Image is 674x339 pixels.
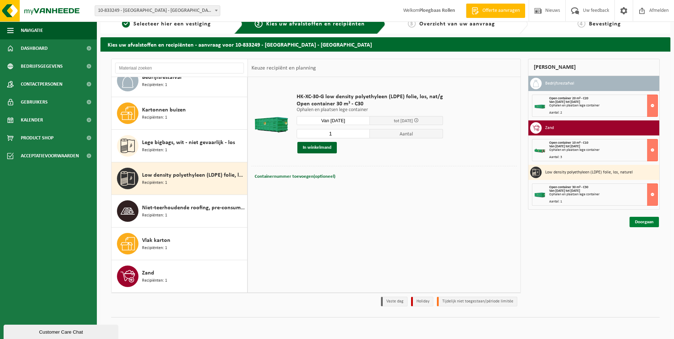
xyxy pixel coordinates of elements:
span: Vlak karton [142,236,170,245]
span: Overzicht van uw aanvraag [419,21,495,27]
button: Niet-teerhoudende roofing, pre-consumer Recipiënten: 1 [112,195,248,228]
span: Bevestiging [589,21,621,27]
span: Zand [142,269,154,277]
span: Bedrijfsgegevens [21,57,63,75]
span: Open container 20 m³ - C20 [549,96,588,100]
span: 1 [122,20,130,28]
h2: Kies uw afvalstoffen en recipiënten - aanvraag voor 10-833249 - [GEOGRAPHIC_DATA] - [GEOGRAPHIC_D... [100,37,670,51]
span: Kalender [21,111,43,129]
button: Containernummer toevoegen(optioneel) [254,172,336,182]
div: Aantal: 3 [549,156,657,159]
span: Contactpersonen [21,75,62,93]
span: 4 [578,20,585,28]
span: Acceptatievoorwaarden [21,147,79,165]
span: Recipiënten: 1 [142,277,167,284]
span: 3 [408,20,416,28]
strong: Ploegbaas Rollen [419,8,455,13]
li: Vaste dag [381,297,407,306]
h3: Bedrijfsrestafval [545,78,574,89]
strong: Van [DATE] tot [DATE] [549,144,580,148]
span: Kartonnen buizen [142,106,186,114]
div: Keuze recipiënt en planning [248,59,320,77]
span: Open container 30 m³ - C30 [549,185,588,189]
span: Recipiënten: 1 [142,180,167,186]
a: Offerte aanvragen [466,4,525,18]
span: Open container 30 m³ - C30 [297,100,443,108]
button: Vlak karton Recipiënten: 1 [112,228,248,260]
span: Offerte aanvragen [481,7,522,14]
strong: Van [DATE] tot [DATE] [549,100,580,104]
span: 2 [255,20,263,28]
span: Low density polyethyleen (LDPE) folie, los, naturel [142,171,245,180]
span: Selecteer hier een vestiging [133,21,211,27]
button: Lege bigbags, wit - niet gevaarlijk - los Recipiënten: 1 [112,130,248,162]
span: Niet-teerhoudende roofing, pre-consumer [142,204,245,212]
span: Lege bigbags, wit - niet gevaarlijk - los [142,138,235,147]
h3: Zand [545,122,554,134]
button: Bedrijfsrestafval Recipiënten: 1 [112,65,248,97]
span: HK-XC-30-G low density polyethyleen (LDPE) folie, los, nat/g [297,93,443,100]
button: Kartonnen buizen Recipiënten: 1 [112,97,248,130]
span: Recipiënten: 1 [142,212,167,219]
input: Materiaal zoeken [115,63,244,73]
button: Low density polyethyleen (LDPE) folie, los, naturel Recipiënten: 1 [112,162,248,195]
h3: Low density polyethyleen (LDPE) folie, los, naturel [545,167,633,178]
li: Tijdelijk niet toegestaan/période limitée [437,297,517,306]
p: Ophalen en plaatsen lege container [297,108,443,113]
div: Ophalen en plaatsen lege container [549,104,657,108]
div: [PERSON_NAME] [528,59,660,76]
span: tot [DATE] [394,119,413,123]
div: Ophalen en plaatsen lege container [549,193,657,196]
span: Recipiënten: 1 [142,82,167,89]
span: 10-833249 - IKO NV MILIEUSTRAAT FABRIEK - ANTWERPEN [95,5,220,16]
input: Selecteer datum [297,116,370,125]
span: Recipiënten: 1 [142,245,167,252]
a: 1Selecteer hier een vestiging [104,20,228,28]
span: Product Shop [21,129,53,147]
span: Navigatie [21,22,43,39]
a: Doorgaan [630,217,659,227]
div: Aantal: 2 [549,111,657,115]
span: Open container 10 m³ - C10 [549,141,588,145]
button: In winkelmand [297,142,337,153]
button: Zand Recipiënten: 1 [112,260,248,292]
span: 10-833249 - IKO NV MILIEUSTRAAT FABRIEK - ANTWERPEN [95,6,220,16]
div: Aantal: 1 [549,200,657,204]
span: Gebruikers [21,93,48,111]
div: Ophalen en plaatsen lege container [549,148,657,152]
span: Kies uw afvalstoffen en recipiënten [266,21,365,27]
span: Recipiënten: 1 [142,114,167,121]
span: Dashboard [21,39,48,57]
span: Aantal [370,129,443,138]
span: Containernummer toevoegen(optioneel) [255,174,335,179]
span: Recipiënten: 1 [142,147,167,154]
li: Holiday [411,297,433,306]
strong: Van [DATE] tot [DATE] [549,189,580,193]
span: Bedrijfsrestafval [142,73,182,82]
iframe: chat widget [4,323,120,339]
